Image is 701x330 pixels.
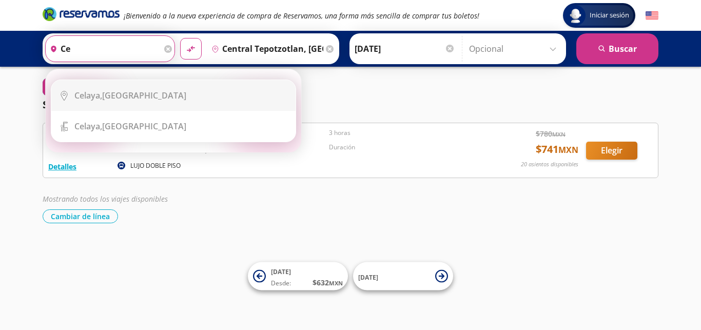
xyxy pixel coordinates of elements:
p: Seleccionar horario de ida [43,97,174,112]
p: 3 horas [329,128,484,138]
button: [DATE]Desde:$632MXN [248,262,348,290]
span: $ 741 [536,142,578,157]
button: English [646,9,658,22]
i: Brand Logo [43,6,120,22]
span: Iniciar sesión [586,10,633,21]
small: MXN [552,130,566,138]
em: ¡Bienvenido a la nueva experiencia de compra de Reservamos, una forma más sencilla de comprar tus... [124,11,479,21]
span: [DATE] [358,273,378,281]
span: [DATE] [271,267,291,276]
span: $ 780 [536,128,566,139]
button: Detalles [48,161,76,172]
small: MXN [329,279,343,287]
b: Celaya, [74,121,102,132]
b: Celaya, [74,90,102,101]
button: [DATE] [353,262,453,290]
em: Mostrando todos los viajes disponibles [43,194,168,204]
span: Desde: [271,279,291,288]
button: Buscar [576,33,658,64]
p: Duración [329,143,484,152]
div: [GEOGRAPHIC_DATA] [74,90,186,101]
p: 20 asientos disponibles [521,160,578,169]
input: Buscar Origen [46,36,162,62]
button: Elegir [586,142,637,160]
input: Elegir Fecha [355,36,455,62]
input: Buscar Destino [207,36,323,62]
a: Brand Logo [43,6,120,25]
button: 0Filtros [43,78,90,96]
small: MXN [558,144,578,156]
button: Cambiar de línea [43,209,118,223]
a: Central Tepotzotlan [169,144,239,154]
div: [GEOGRAPHIC_DATA] [74,121,186,132]
input: Opcional [469,36,561,62]
p: LUJO DOBLE PISO [130,161,181,170]
span: $ 632 [313,277,343,288]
